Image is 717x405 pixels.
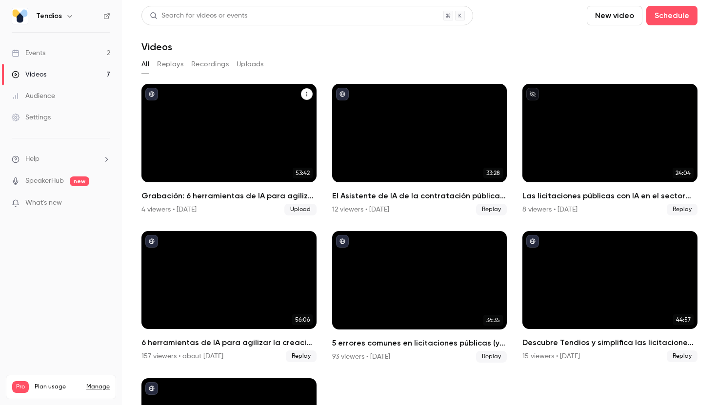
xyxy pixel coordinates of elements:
[141,231,317,363] a: 56:066 herramientas de IA para agilizar la creación de expedientes157 viewers • about [DATE]Replay
[25,176,64,186] a: SpeakerHub
[332,352,390,362] div: 93 viewers • [DATE]
[522,84,697,215] a: 24:04Las licitaciones públicas con IA en el sector de la limpieza8 viewers • [DATE]Replay
[150,11,247,21] div: Search for videos or events
[157,57,183,72] button: Replays
[522,231,697,363] a: 44:57Descubre Tendios y simplifica las licitaciones con IA15 viewers • [DATE]Replay
[526,88,539,100] button: unpublished
[99,199,110,208] iframe: Noticeable Trigger
[284,204,317,215] span: Upload
[286,350,317,362] span: Replay
[141,6,697,399] section: Videos
[332,337,507,349] h2: 5 errores comunes en licitaciones públicas (y cómo evitarlos)
[476,351,507,363] span: Replay
[522,351,580,361] div: 15 viewers • [DATE]
[522,231,697,363] li: Descubre Tendios y simplifica las licitaciones con IA
[673,314,694,325] span: 44:57
[476,204,507,215] span: Replay
[145,235,158,248] button: published
[646,6,697,25] button: Schedule
[141,84,317,215] a: 53:42Grabación: 6 herramientas de IA para agilizar la creación de expedientes4 viewers • [DATE]Up...
[12,381,29,393] span: Pro
[522,205,578,214] div: 8 viewers • [DATE]
[12,48,45,58] div: Events
[667,350,697,362] span: Replay
[293,168,313,178] span: 53:42
[522,190,697,202] h2: Las licitaciones públicas con IA en el sector de la limpieza
[483,315,503,326] span: 36:35
[332,231,507,363] li: 5 errores comunes en licitaciones públicas (y cómo evitarlos)
[12,70,46,79] div: Videos
[336,88,349,100] button: published
[483,168,503,178] span: 33:28
[522,84,697,215] li: Las licitaciones públicas con IA en el sector de la limpieza
[141,337,317,348] h2: 6 herramientas de IA para agilizar la creación de expedientes
[526,235,539,248] button: published
[332,190,507,202] h2: El Asistente de IA de la contratación pública: consulta, redacta y valida.
[673,168,694,178] span: 24:04
[141,205,197,214] div: 4 viewers • [DATE]
[237,57,264,72] button: Uploads
[36,11,62,21] h6: Tendios
[141,231,317,363] li: 6 herramientas de IA para agilizar la creación de expedientes
[70,176,89,186] span: new
[332,205,389,214] div: 12 viewers • [DATE]
[332,84,507,215] a: 33:28El Asistente de IA de la contratación pública: consulta, redacta y valida.12 viewers • [DATE...
[141,41,172,53] h1: Videos
[141,57,149,72] button: All
[141,84,317,215] li: Grabación: 6 herramientas de IA para agilizar la creación de expedientes
[141,190,317,202] h2: Grabación: 6 herramientas de IA para agilizar la creación de expedientes
[12,91,55,101] div: Audience
[336,235,349,248] button: published
[12,154,110,164] li: help-dropdown-opener
[145,382,158,395] button: published
[332,84,507,215] li: El Asistente de IA de la contratación pública: consulta, redacta y valida.
[25,198,62,208] span: What's new
[12,8,28,24] img: Tendios
[12,113,51,122] div: Settings
[145,88,158,100] button: published
[587,6,642,25] button: New video
[191,57,229,72] button: Recordings
[35,383,80,391] span: Plan usage
[86,383,110,391] a: Manage
[667,204,697,215] span: Replay
[292,314,313,325] span: 56:06
[25,154,40,164] span: Help
[332,231,507,363] a: 36:355 errores comunes en licitaciones públicas (y cómo evitarlos)93 viewers • [DATE]Replay
[141,351,223,361] div: 157 viewers • about [DATE]
[522,337,697,348] h2: Descubre Tendios y simplifica las licitaciones con IA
